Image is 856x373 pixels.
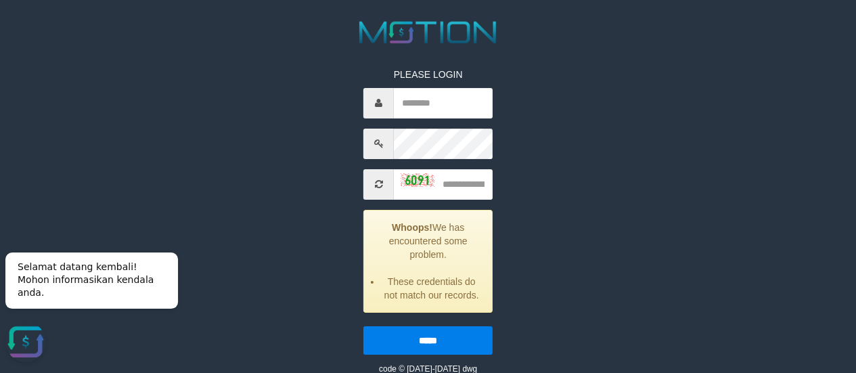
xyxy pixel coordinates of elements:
li: These credentials do not match our records. [381,274,482,301]
button: Open LiveChat chat widget [5,81,46,122]
img: MOTION_logo.png [353,18,503,47]
div: We has encountered some problem. [363,209,493,312]
p: PLEASE LOGIN [363,67,493,81]
strong: Whoops! [392,221,432,232]
span: Selamat datang kembali! Mohon informasikan kendala anda. [18,21,154,58]
small: code © [DATE]-[DATE] dwg [379,364,477,373]
img: captcha [401,173,434,187]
